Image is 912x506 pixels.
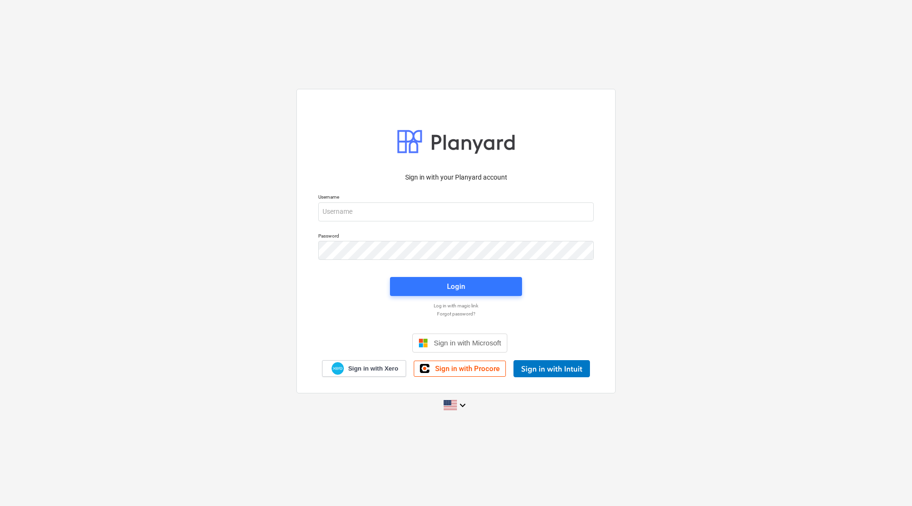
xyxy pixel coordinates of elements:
[332,362,344,375] img: Xero logo
[313,311,598,317] a: Forgot password?
[313,303,598,309] a: Log in with magic link
[318,194,594,202] p: Username
[447,280,465,293] div: Login
[322,360,407,377] a: Sign in with Xero
[348,364,398,373] span: Sign in with Xero
[318,172,594,182] p: Sign in with your Planyard account
[318,233,594,241] p: Password
[414,361,506,377] a: Sign in with Procore
[390,277,522,296] button: Login
[435,364,500,373] span: Sign in with Procore
[318,202,594,221] input: Username
[418,338,428,348] img: Microsoft logo
[434,339,501,347] span: Sign in with Microsoft
[457,400,468,411] i: keyboard_arrow_down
